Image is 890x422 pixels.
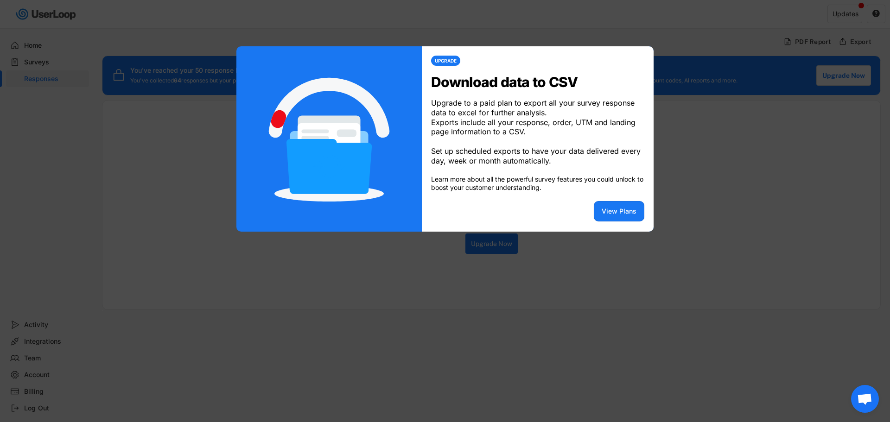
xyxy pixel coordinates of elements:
div: UPGRADE [435,58,457,63]
div: Upgrade to a paid plan to export all your survey response data to excel for further analysis. Exp... [431,98,644,166]
div: Download data to CSV [431,75,644,89]
button: View Plans [594,201,644,221]
div: Learn more about all the powerful survey features you could unlock to boost your customer underst... [431,175,644,192]
a: Open chat [851,385,879,413]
